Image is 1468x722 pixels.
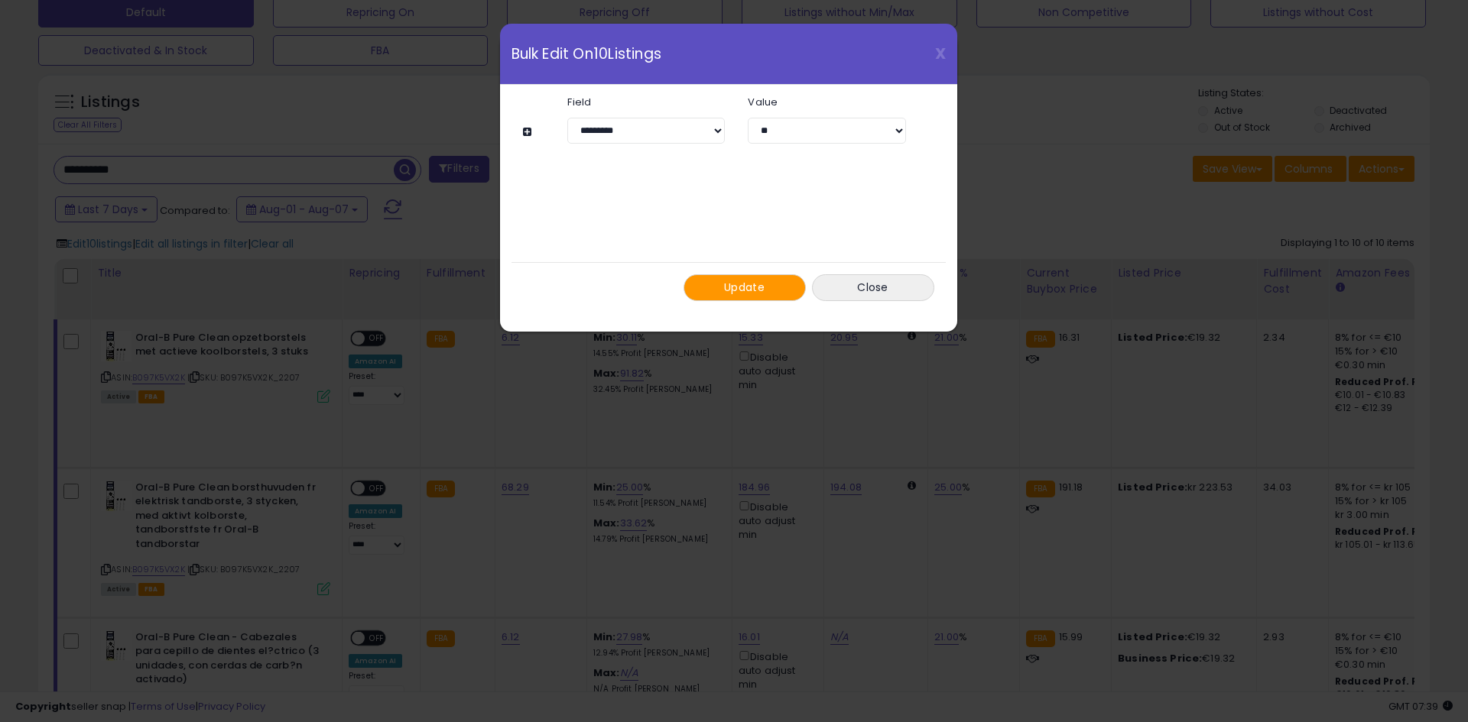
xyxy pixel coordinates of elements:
[556,97,736,107] label: Field
[724,280,765,295] span: Update
[512,47,661,61] span: Bulk Edit On 10 Listings
[812,274,934,301] button: Close
[736,97,917,107] label: Value
[935,43,946,64] span: X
